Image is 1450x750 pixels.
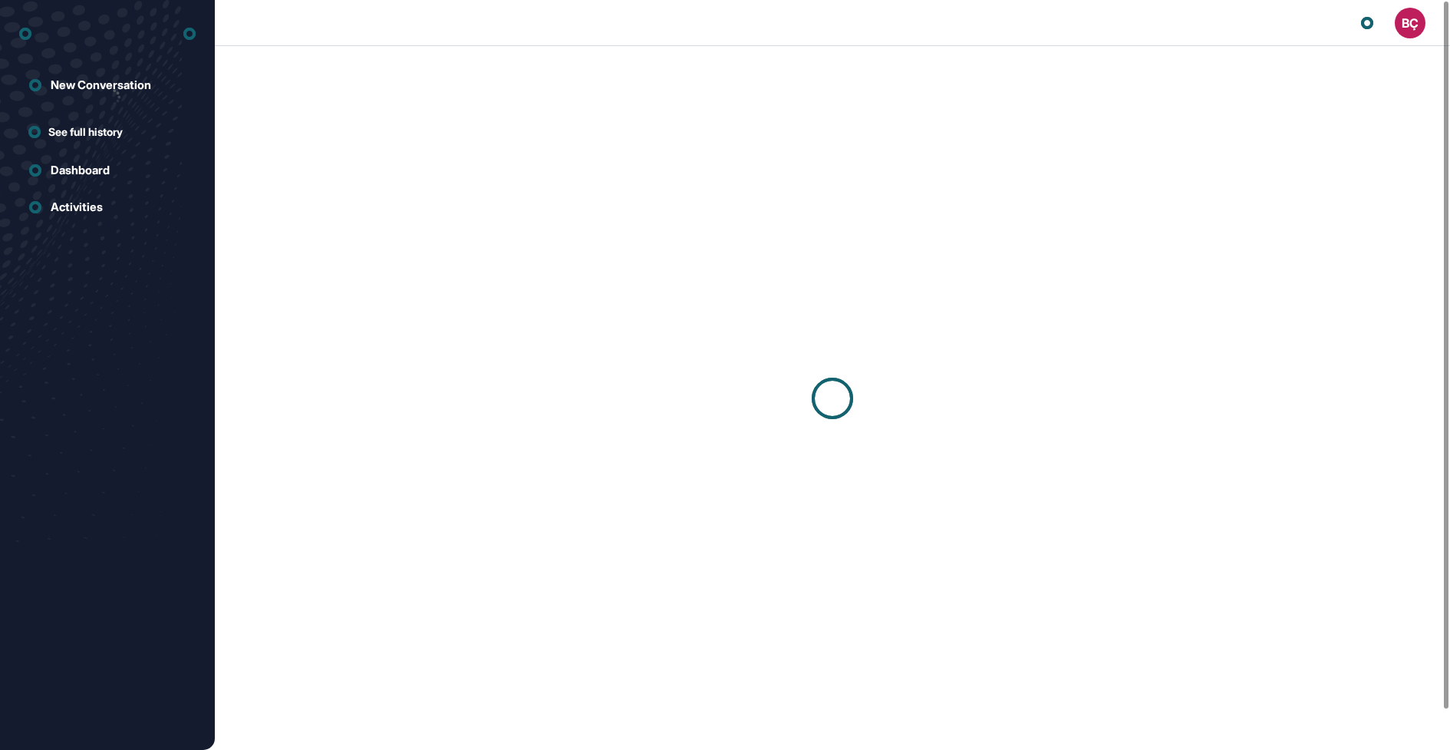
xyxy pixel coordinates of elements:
[51,78,151,92] div: New Conversation
[19,155,196,186] a: Dashboard
[48,124,123,140] span: See full history
[19,21,31,46] div: entrapeer-logo
[51,164,110,177] div: Dashboard
[28,124,196,140] a: See full history
[19,70,196,101] a: New Conversation
[19,192,196,223] a: Activities
[51,200,103,214] div: Activities
[1395,8,1425,38] button: BÇ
